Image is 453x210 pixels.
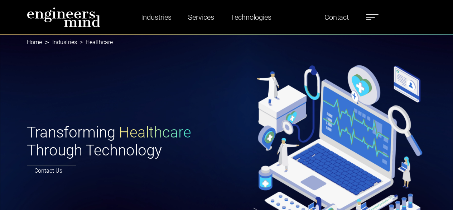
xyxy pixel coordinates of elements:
nav: breadcrumb [27,34,427,50]
a: Contact Us [27,165,76,176]
a: Technologies [228,9,274,25]
span: Healthcare [119,123,191,141]
a: Contact [322,9,352,25]
a: Services [185,9,217,25]
h1: Transforming Through Technology [27,123,222,160]
a: Home [27,39,42,46]
a: Industries [52,39,77,46]
a: Industries [138,9,174,25]
img: logo [27,7,101,27]
li: Healthcare [77,38,113,47]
